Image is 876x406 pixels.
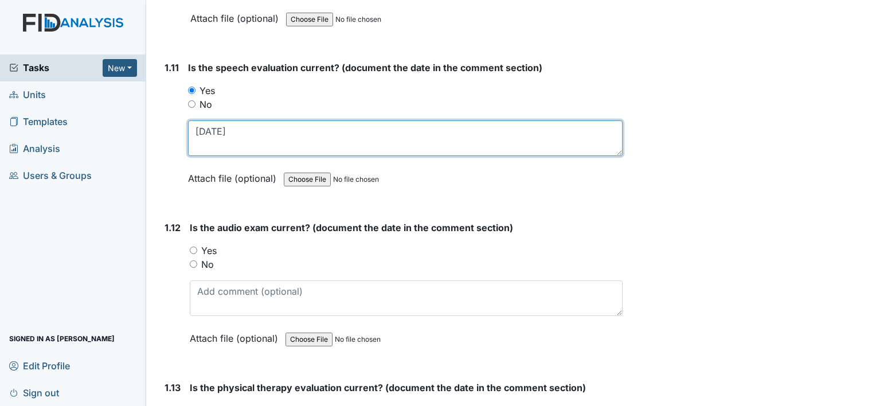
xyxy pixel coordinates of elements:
label: 1.12 [165,221,181,235]
label: Yes [200,84,215,97]
label: Attach file (optional) [188,165,281,185]
label: 1.13 [165,381,181,395]
span: Is the audio exam current? (document the date in the comment section) [190,222,513,233]
span: Analysis [9,140,60,158]
label: Attach file (optional) [190,325,283,345]
input: Yes [188,87,195,94]
span: Templates [9,113,68,131]
label: Attach file (optional) [190,5,283,25]
span: Users & Groups [9,167,92,185]
label: Yes [201,244,217,257]
a: Tasks [9,61,103,75]
input: No [190,260,197,268]
span: Edit Profile [9,357,70,374]
input: No [188,100,195,108]
span: Units [9,86,46,104]
label: No [200,97,212,111]
span: Is the speech evaluation current? (document the date in the comment section) [188,62,542,73]
label: 1.11 [165,61,179,75]
span: Signed in as [PERSON_NAME] [9,330,115,348]
button: New [103,59,137,77]
label: No [201,257,214,271]
input: Yes [190,247,197,254]
span: Is the physical therapy evaluation current? (document the date in the comment section) [190,382,586,393]
span: Sign out [9,384,59,401]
